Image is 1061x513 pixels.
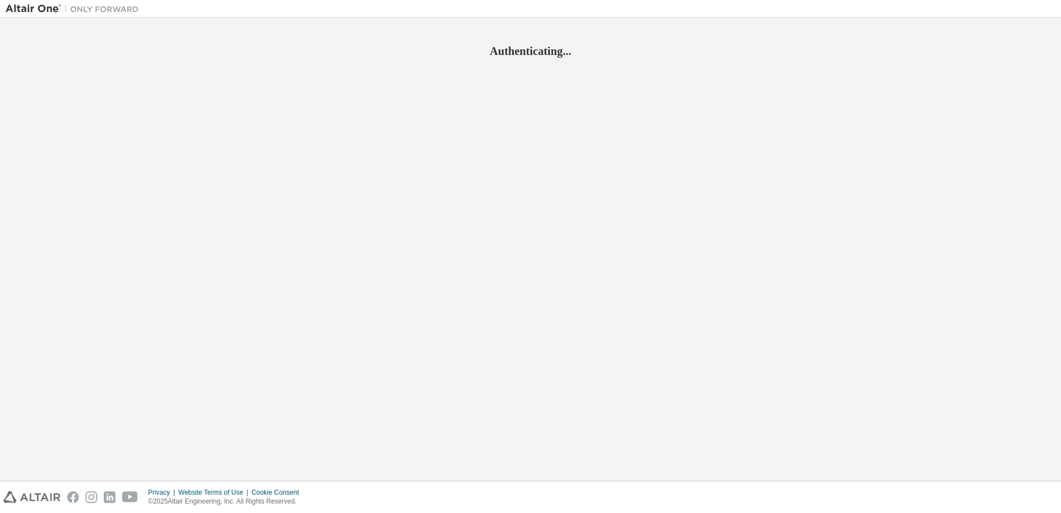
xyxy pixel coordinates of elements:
img: Altair One [6,3,144,14]
img: facebook.svg [67,491,79,503]
img: linkedin.svg [104,491,115,503]
img: youtube.svg [122,491,138,503]
p: © 2025 Altair Engineering, Inc. All Rights Reserved. [148,497,306,506]
div: Privacy [148,488,178,497]
h2: Authenticating... [6,44,1055,58]
div: Cookie Consent [251,488,305,497]
img: instagram.svg [85,491,97,503]
img: altair_logo.svg [3,491,60,503]
div: Website Terms of Use [178,488,251,497]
